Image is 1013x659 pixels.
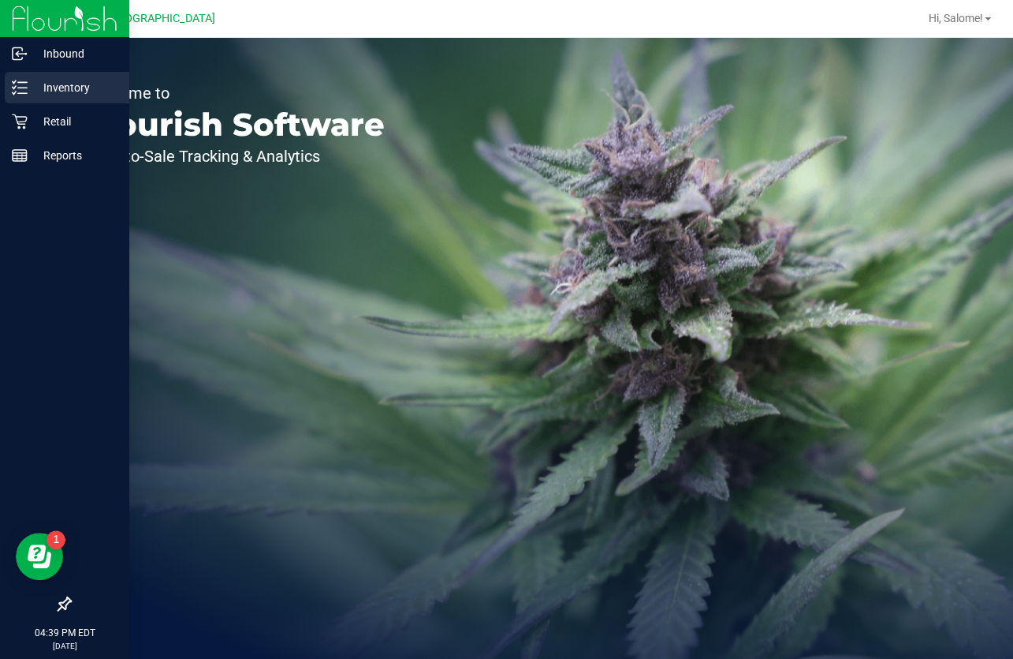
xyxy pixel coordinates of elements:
[28,78,122,97] p: Inventory
[85,85,385,101] p: Welcome to
[85,148,385,164] p: Seed-to-Sale Tracking & Analytics
[12,80,28,95] inline-svg: Inventory
[929,12,983,24] span: Hi, Salome!
[47,530,65,549] iframe: Resource center unread badge
[16,533,63,580] iframe: Resource center
[28,146,122,165] p: Reports
[7,640,122,652] p: [DATE]
[28,44,122,63] p: Inbound
[85,109,385,140] p: Flourish Software
[28,112,122,131] p: Retail
[12,46,28,62] inline-svg: Inbound
[12,148,28,163] inline-svg: Reports
[12,114,28,129] inline-svg: Retail
[7,626,122,640] p: 04:39 PM EDT
[107,12,215,25] span: [GEOGRAPHIC_DATA]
